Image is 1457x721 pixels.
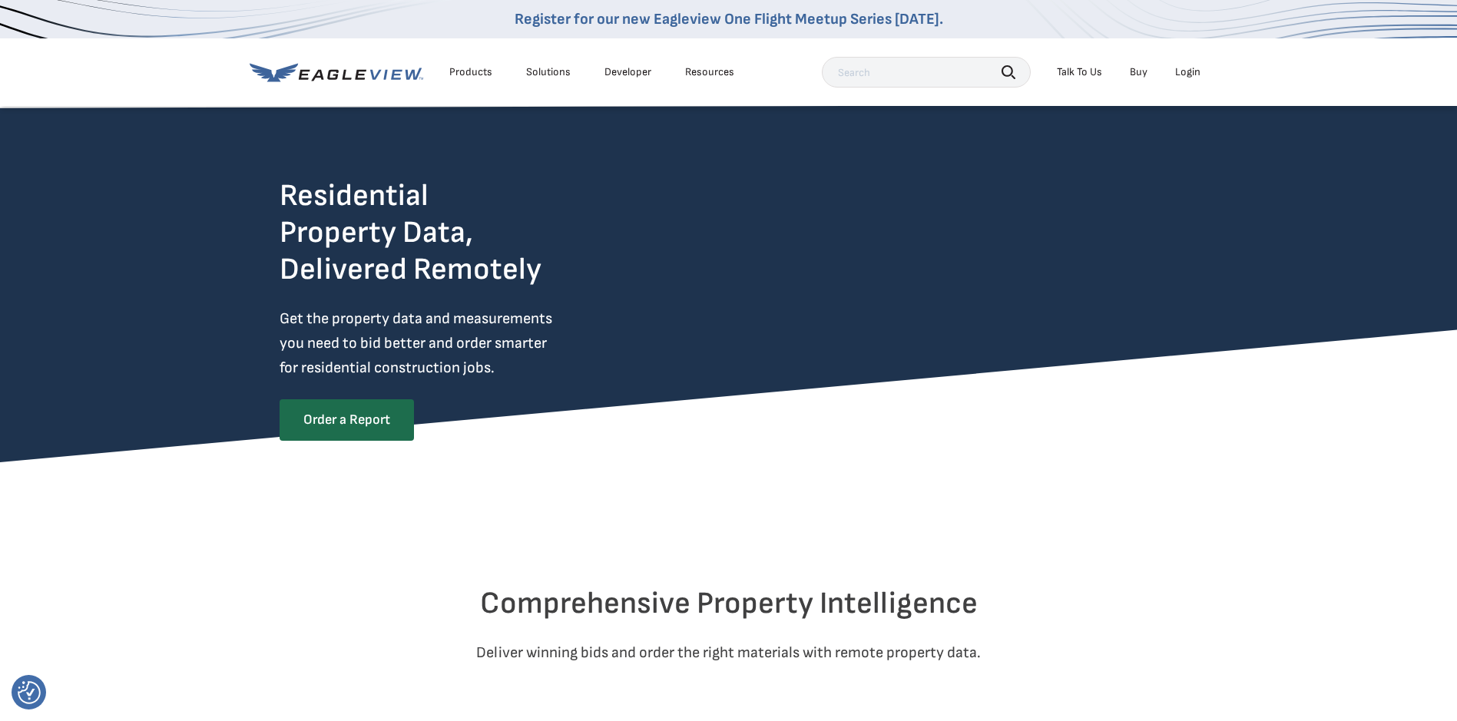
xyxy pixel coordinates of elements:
a: Order a Report [280,399,414,441]
p: Deliver winning bids and order the right materials with remote property data. [280,640,1178,665]
h2: Residential Property Data, Delivered Remotely [280,177,541,288]
div: Solutions [526,65,571,79]
div: Resources [685,65,734,79]
h2: Comprehensive Property Intelligence [280,585,1178,622]
p: Get the property data and measurements you need to bid better and order smarter for residential c... [280,306,616,380]
a: Buy [1130,65,1147,79]
img: Revisit consent button [18,681,41,704]
a: Developer [604,65,651,79]
input: Search [822,57,1031,88]
div: Products [449,65,492,79]
div: Login [1175,65,1200,79]
a: Register for our new Eagleview One Flight Meetup Series [DATE]. [515,10,943,28]
div: Talk To Us [1057,65,1102,79]
button: Consent Preferences [18,681,41,704]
